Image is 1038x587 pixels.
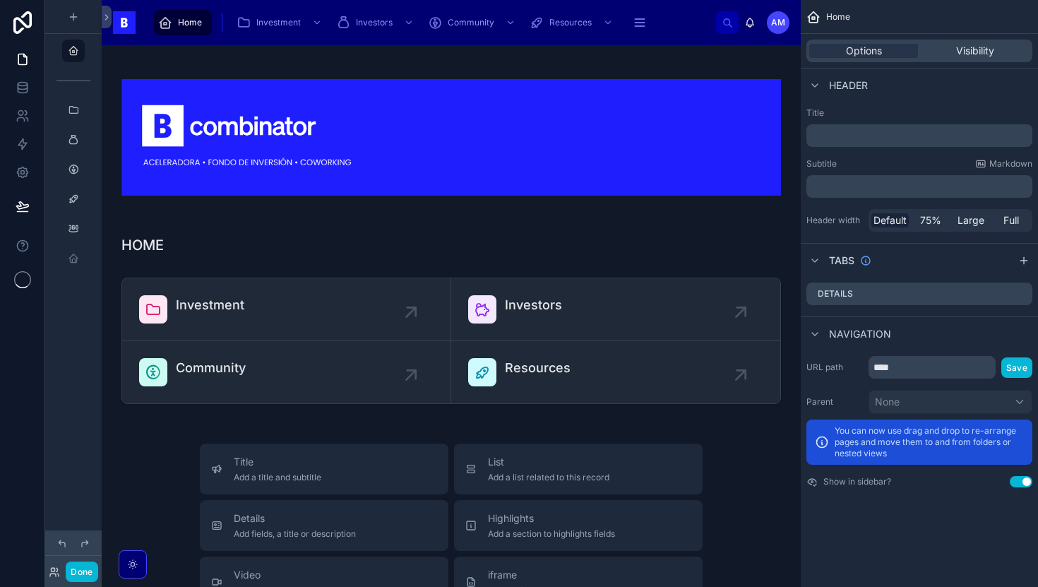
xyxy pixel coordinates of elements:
span: iframe [488,568,573,582]
label: Subtitle [806,158,837,170]
a: Home [154,10,212,35]
span: Details [234,511,356,526]
button: DetailsAdd fields, a title or description [200,500,448,551]
div: scrollable content [806,124,1032,147]
span: Resources [549,17,592,28]
a: Markdown [975,158,1032,170]
span: Add fields, a title or description [234,528,356,540]
span: Title [234,455,321,469]
a: Resources [525,10,620,35]
div: scrollable content [806,175,1032,198]
span: Header [829,78,868,93]
button: Done [66,562,97,582]
button: HighlightsAdd a section to highlights fields [454,500,703,551]
span: Add a list related to this record [488,472,609,483]
span: Home [826,11,850,23]
span: Highlights [488,511,615,526]
label: URL path [806,362,863,373]
span: List [488,455,609,469]
label: Parent [806,396,863,408]
span: Navigation [829,327,891,341]
span: Default [873,213,907,227]
button: TitleAdd a title and subtitle [200,444,448,494]
label: Title [806,107,1032,119]
button: Save [1001,357,1032,378]
label: Show in sidebar? [823,476,891,487]
span: Options [846,44,882,58]
label: Details [818,288,853,300]
span: AM [771,17,785,28]
span: Video [234,568,315,582]
span: None [875,395,900,409]
span: Visibility [956,44,994,58]
span: Markdown [989,158,1032,170]
span: Add a section to highlights fields [488,528,615,540]
a: Community [424,10,523,35]
span: Large [958,213,984,227]
span: Full [1003,213,1019,227]
span: Add a title and subtitle [234,472,321,483]
span: Tabs [829,254,854,268]
a: Investors [332,10,421,35]
span: 75% [920,213,941,227]
label: Header width [806,215,863,226]
span: Investors [356,17,393,28]
img: App logo [113,11,136,34]
span: Home [178,17,202,28]
span: Community [448,17,494,28]
button: None [869,390,1032,414]
a: Investment [232,10,329,35]
button: ListAdd a list related to this record [454,444,703,494]
div: scrollable content [147,7,716,38]
span: Investment [256,17,301,28]
p: You can now use drag and drop to re-arrange pages and move them to and from folders or nested views [835,425,1024,459]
